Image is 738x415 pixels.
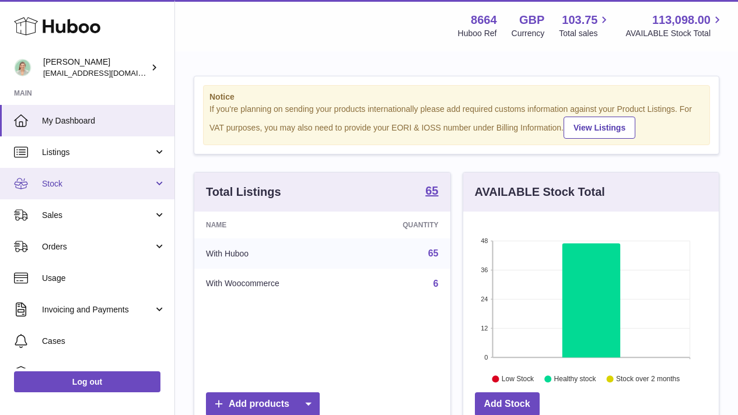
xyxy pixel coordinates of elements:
span: My Dashboard [42,115,166,126]
strong: 8664 [471,12,497,28]
text: 24 [481,296,488,303]
span: Invoicing and Payments [42,304,153,315]
img: hello@thefacialcuppingexpert.com [14,59,32,76]
h3: Total Listings [206,184,281,200]
span: Total sales [559,28,611,39]
th: Name [194,212,353,238]
strong: GBP [519,12,544,28]
div: If you're planning on sending your products internationally please add required customs informati... [209,104,704,139]
text: Low Stock [501,375,534,383]
th: Quantity [353,212,450,238]
span: Listings [42,147,153,158]
strong: 65 [425,185,438,196]
text: 36 [481,266,488,273]
text: Stock over 2 months [616,375,680,383]
a: 103.75 Total sales [559,12,611,39]
div: Huboo Ref [458,28,497,39]
div: [PERSON_NAME] [43,57,148,79]
a: 113,098.00 AVAILABLE Stock Total [625,12,724,39]
a: Log out [14,371,160,392]
text: Healthy stock [554,375,596,383]
td: With Huboo [194,238,353,269]
text: 12 [481,325,488,332]
span: Stock [42,178,153,189]
a: 65 [425,185,438,199]
span: [EMAIL_ADDRESS][DOMAIN_NAME] [43,68,172,78]
span: Orders [42,241,153,252]
strong: Notice [209,92,704,103]
span: Usage [42,273,166,284]
span: Channels [42,367,166,378]
span: 113,098.00 [652,12,711,28]
text: 0 [484,354,488,361]
span: 103.75 [562,12,597,28]
div: Currency [512,28,545,39]
a: 65 [428,248,439,258]
a: 6 [433,279,439,289]
text: 48 [481,237,488,244]
span: Cases [42,336,166,347]
span: AVAILABLE Stock Total [625,28,724,39]
td: With Woocommerce [194,269,353,299]
a: View Listings [564,117,635,139]
span: Sales [42,210,153,221]
h3: AVAILABLE Stock Total [475,184,605,200]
